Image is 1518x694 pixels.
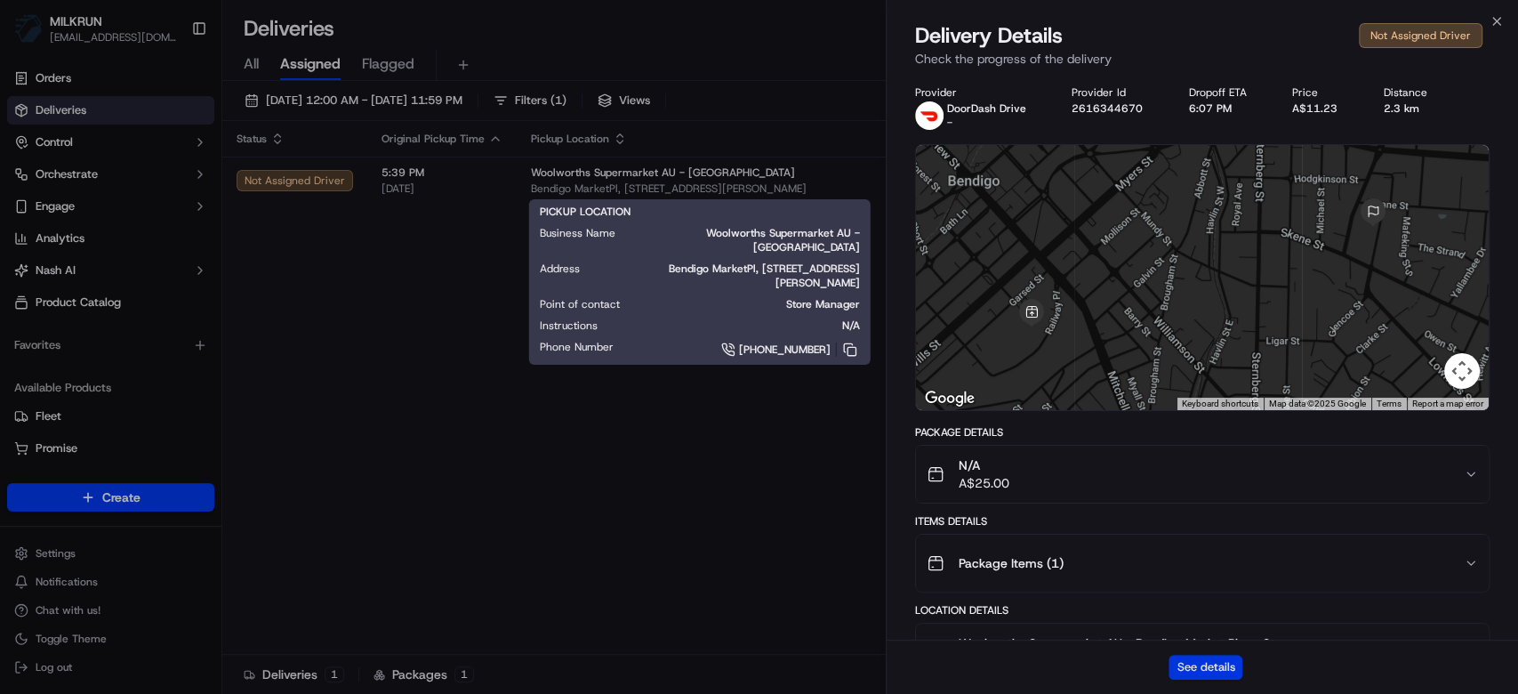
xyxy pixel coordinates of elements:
span: Package Items ( 1 ) [959,554,1064,572]
span: N/A [626,319,860,333]
span: Map data ©2025 Google [1269,399,1366,408]
div: Provider [915,85,1043,100]
span: Woolworths Supermarket AU - [GEOGRAPHIC_DATA] [644,226,860,254]
div: A$11.23 [1292,101,1354,116]
button: See details [1169,655,1242,680]
span: N/A [959,456,1009,474]
div: Location Details [915,603,1490,617]
span: Address [540,262,580,276]
div: Distance [1383,85,1443,100]
span: PICKUP LOCATION [540,205,630,219]
span: Business Name [540,226,615,240]
div: Provider Id [1072,85,1160,100]
span: Instructions [540,319,598,333]
button: N/AA$25.00 [916,446,1489,503]
a: Terms (opens in new tab) [1377,399,1402,408]
button: 2616344670 [1072,101,1143,116]
img: Google [920,387,979,410]
p: Check the progress of the delivery [915,50,1490,68]
div: 2.3 km [1383,101,1443,116]
span: Phone Number [540,340,614,354]
span: A$25.00 [959,474,1009,492]
span: Woolworths Supermarket AU - Bendigo Market Place Store Manager [959,634,1343,670]
span: Point of contact [540,297,620,311]
div: Package Details [915,425,1490,440]
button: Package Items (1) [916,535,1489,592]
span: Delivery Details [915,21,1063,50]
span: - [947,116,952,130]
span: Store Manager [648,297,860,311]
a: Open this area in Google Maps (opens a new window) [920,387,979,410]
div: Items Details [915,514,1490,529]
img: doordash_logo_v2.png [915,101,944,130]
div: Dropoff ETA [1189,85,1264,100]
button: Map camera controls [1444,353,1480,389]
div: 6:07 PM [1189,101,1264,116]
div: Price [1292,85,1354,100]
span: Bendigo MarketPl, [STREET_ADDRESS][PERSON_NAME] [608,262,860,290]
a: Report a map error [1412,399,1483,408]
a: [PHONE_NUMBER] [642,340,860,359]
p: DoorDash Drive [947,101,1026,116]
button: Keyboard shortcuts [1182,398,1258,410]
span: [PHONE_NUMBER] [739,343,831,357]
